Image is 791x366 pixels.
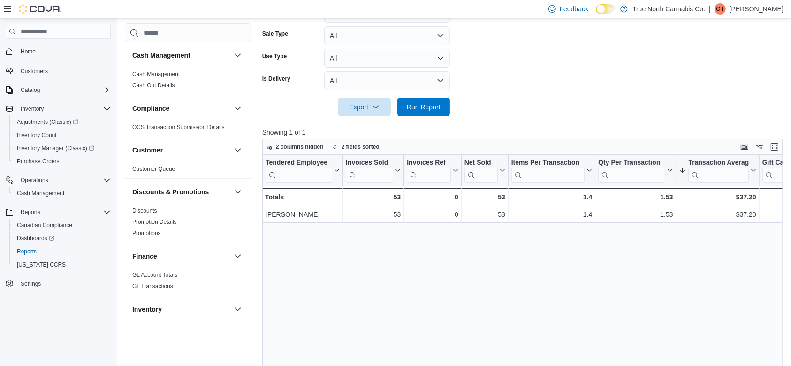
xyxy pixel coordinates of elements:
[17,261,66,268] span: [US_STATE] CCRS
[397,98,450,116] button: Run Report
[346,159,393,183] div: Invoices Sold
[132,187,209,197] h3: Discounts & Promotions
[232,103,243,114] button: Compliance
[324,49,450,68] button: All
[232,50,243,61] button: Cash Management
[132,71,180,77] a: Cash Management
[21,105,44,113] span: Inventory
[17,190,64,197] span: Cash Management
[632,3,705,15] p: True North Cannabis Co.
[132,229,161,237] span: Promotions
[716,3,724,15] span: Ot
[21,48,36,55] span: Home
[13,188,68,199] a: Cash Management
[132,165,175,173] span: Customer Queue
[13,130,61,141] a: Inventory Count
[407,209,458,220] div: 0
[132,207,157,214] a: Discounts
[13,116,82,128] a: Adjustments (Classic)
[132,219,177,225] a: Promotion Details
[13,246,111,257] span: Reports
[511,191,592,203] div: 1.4
[17,65,111,76] span: Customers
[679,209,756,220] div: $37.20
[232,251,243,262] button: Finance
[464,159,505,183] button: Net Sold
[132,104,169,113] h3: Compliance
[2,45,114,58] button: Home
[9,129,114,142] button: Inventory Count
[346,159,401,183] button: Invoices Sold
[2,64,114,77] button: Customers
[598,209,673,220] div: 1.53
[346,159,393,168] div: Invoices Sold
[9,155,114,168] button: Purchase Orders
[17,46,111,57] span: Home
[262,30,288,38] label: Sale Type
[265,191,340,203] div: Totals
[407,159,450,168] div: Invoices Ref
[407,159,458,183] button: Invoices Ref
[2,174,114,187] button: Operations
[17,235,54,242] span: Dashboards
[2,102,114,115] button: Inventory
[132,51,190,60] h3: Cash Management
[17,221,72,229] span: Canadian Compliance
[13,130,111,141] span: Inventory Count
[679,191,756,203] div: $37.20
[511,159,592,183] button: Items Per Transaction
[17,84,111,96] span: Catalog
[688,159,748,183] div: Transaction Average
[2,206,114,219] button: Reports
[9,258,114,271] button: [US_STATE] CCRS
[407,102,441,112] span: Run Report
[769,141,780,152] button: Enter fullscreen
[13,188,111,199] span: Cash Management
[262,128,788,137] p: Showing 1 of 1
[125,269,251,296] div: Finance
[17,175,52,186] button: Operations
[21,176,48,184] span: Operations
[13,233,111,244] span: Dashboards
[598,159,665,168] div: Qty Per Transaction
[125,205,251,243] div: Discounts & Promotions
[328,141,383,152] button: 2 fields sorted
[132,252,157,261] h3: Finance
[9,232,114,245] a: Dashboards
[754,141,765,152] button: Display options
[19,4,61,14] img: Cova
[511,159,585,168] div: Items Per Transaction
[132,123,225,131] span: OCS Transaction Submission Details
[9,187,114,200] button: Cash Management
[511,159,585,183] div: Items Per Transaction
[132,166,175,172] a: Customer Queue
[709,3,711,15] p: |
[17,103,111,114] span: Inventory
[17,145,94,152] span: Inventory Manager (Classic)
[13,143,111,154] span: Inventory Manager (Classic)
[464,209,505,220] div: 53
[598,191,673,203] div: 1.53
[13,220,111,231] span: Canadian Compliance
[739,141,750,152] button: Keyboard shortcuts
[17,278,111,290] span: Settings
[125,122,251,137] div: Compliance
[232,304,243,315] button: Inventory
[132,271,177,279] span: GL Account Totals
[596,4,616,14] input: Dark Mode
[17,248,37,255] span: Reports
[407,159,450,183] div: Invoices Ref
[6,41,111,315] nav: Complex example
[13,259,69,270] a: [US_STATE] CCRS
[276,143,324,151] span: 2 columns hidden
[2,84,114,97] button: Catalog
[13,220,76,231] a: Canadian Compliance
[13,156,111,167] span: Purchase Orders
[17,175,111,186] span: Operations
[132,124,225,130] a: OCS Transaction Submission Details
[730,3,783,15] p: [PERSON_NAME]
[132,187,230,197] button: Discounts & Promotions
[132,282,173,290] span: GL Transactions
[511,209,593,220] div: 1.4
